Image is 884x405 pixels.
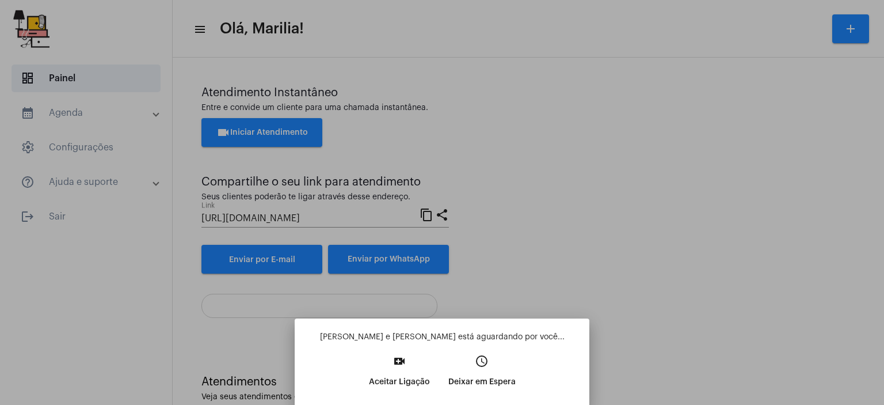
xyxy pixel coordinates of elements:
button: Deixar em Espera [439,351,525,400]
button: Aceitar Ligação [360,351,439,400]
p: [PERSON_NAME] e [PERSON_NAME] está aguardando por você... [304,331,580,343]
p: Deixar em Espera [448,372,516,392]
mat-icon: access_time [475,354,489,368]
mat-icon: video_call [393,354,406,368]
p: Aceitar Ligação [369,372,430,392]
